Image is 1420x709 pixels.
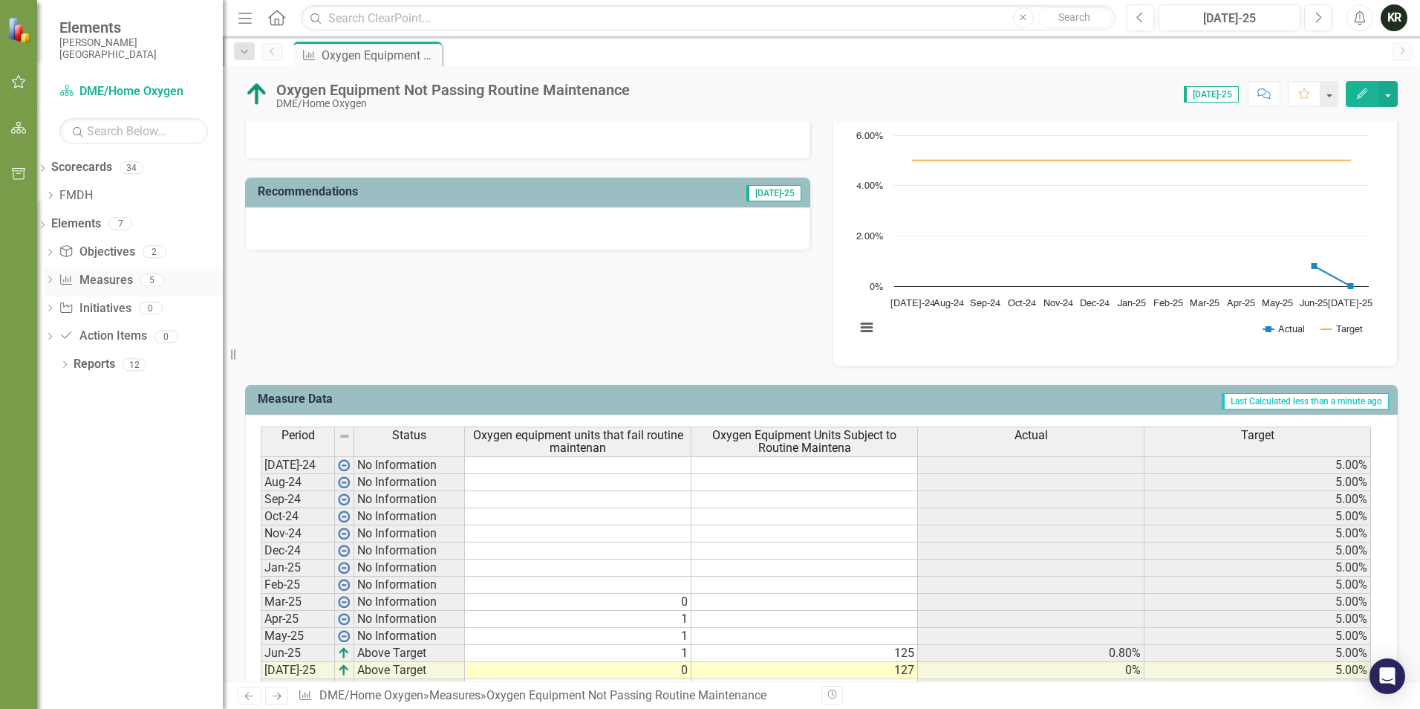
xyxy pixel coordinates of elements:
[1144,662,1371,679] td: 5.00%
[354,594,465,611] td: No Information
[1144,577,1371,594] td: 5.00%
[338,630,350,642] img: wPkqUstsMhMTgAAAABJRU5ErkJggg==
[261,628,335,645] td: May-25
[970,299,1000,308] text: Sep-24
[465,628,691,645] td: 1
[856,132,883,141] text: 6.00%
[1144,456,1371,474] td: 5.00%
[261,560,335,577] td: Jan-25
[354,456,465,474] td: No Information
[465,662,691,679] td: 0
[120,161,143,174] div: 34
[1144,491,1371,508] td: 5.00%
[1144,560,1371,577] td: 5.00%
[338,528,350,540] img: wPkqUstsMhMTgAAAABJRU5ErkJggg==
[691,645,918,662] td: 125
[1038,7,1112,28] button: Search
[338,476,350,488] img: wPkqUstsMhMTgAAAABJRU5ErkJggg==
[890,299,935,308] text: [DATE]-24
[1241,429,1274,442] span: Target
[301,5,1116,31] input: Search ClearPoint...
[1144,508,1371,525] td: 5.00%
[74,356,115,373] a: Reports
[392,429,426,442] span: Status
[1348,283,1354,289] path: Jul-25, 0. Actual.
[1190,299,1219,308] text: Mar-25
[245,82,269,106] img: Above Target
[59,83,208,100] a: DME/Home Oxygen
[59,272,132,289] a: Measures
[465,594,691,611] td: 0
[1144,525,1371,543] td: 5.00%
[1144,543,1371,560] td: 5.00%
[1144,474,1371,491] td: 5.00%
[261,679,335,696] td: Aug-25
[1381,4,1407,31] button: KR
[354,628,465,645] td: No Information
[1058,11,1090,23] span: Search
[465,611,691,628] td: 1
[59,244,134,261] a: Objectives
[694,429,914,455] span: Oxygen Equipment Units Subject to Routine Maintena
[1328,299,1372,308] text: [DATE]-25
[59,187,223,204] a: FMDH
[338,459,350,471] img: wPkqUstsMhMTgAAAABJRU5ErkJggg==
[1014,429,1048,442] span: Actual
[1369,658,1405,694] div: Open Intercom Messenger
[261,474,335,491] td: Aug-24
[1144,628,1371,645] td: 5.00%
[261,508,335,525] td: Oct-24
[261,662,335,679] td: [DATE]-25
[281,429,315,442] span: Period
[354,577,465,594] td: No Information
[1159,4,1300,31] button: [DATE]-25
[918,662,1144,679] td: 0%
[7,16,33,42] img: ClearPoint Strategy
[848,128,1376,351] svg: Interactive chart
[1144,645,1371,662] td: 5.00%
[746,185,801,201] span: [DATE]-25
[848,128,1382,351] div: Chart. Highcharts interactive chart.
[322,46,438,65] div: Oxygen Equipment Not Passing Routine Maintenance
[261,525,335,543] td: Nov-24
[261,611,335,628] td: Apr-25
[1312,263,1318,269] path: Jun-25, 0.8. Actual.
[261,491,335,508] td: Sep-24
[1262,299,1293,308] text: May-25
[261,594,335,611] td: Mar-25
[1164,10,1295,27] div: [DATE]-25
[354,543,465,560] td: No Information
[51,216,101,233] a: Elements
[319,688,423,702] a: DME/Home Oxygen
[261,577,335,594] td: Feb-25
[123,358,146,371] div: 12
[338,682,350,693] img: wPkqUstsMhMTgAAAABJRU5ErkJggg==
[1118,299,1146,308] text: Jan-25
[486,688,766,702] div: Oxygen Equipment Not Passing Routine Maintenance
[338,647,350,659] img: VmL+zLOWXp8NoCSi7l57Eu8eJ+4GWSi48xzEIItyGCrzKAg+GPZxiGYRiGYS7xC1jVADWlAHzkAAAAAElFTkSuQmCC
[856,232,883,242] text: 2.00%
[59,36,208,61] small: [PERSON_NAME][GEOGRAPHIC_DATA]
[934,299,964,308] text: Aug-24
[910,158,1354,164] g: Target, line 2 of 2 with 13 data points.
[429,688,481,702] a: Measures
[139,302,163,314] div: 0
[59,19,208,36] span: Elements
[354,474,465,491] td: No Information
[276,82,630,98] div: Oxygen Equipment Not Passing Routine Maintenance
[339,430,351,442] img: 8DAGhfEEPCf229AAAAAElFTkSuQmCC
[468,429,688,455] span: Oxygen equipment units that fail routine maintenan
[258,392,607,406] h3: Measure Data
[338,562,350,574] img: wPkqUstsMhMTgAAAABJRU5ErkJggg==
[338,664,350,676] img: VmL+zLOWXp8NoCSi7l57Eu8eJ+4GWSi48xzEIItyGCrzKAg+GPZxiGYRiGYS7xC1jVADWlAHzkAAAAAElFTkSuQmCC
[1008,299,1036,308] text: Oct-24
[108,218,132,230] div: 7
[276,98,630,109] div: DME/Home Oxygen
[1300,299,1328,308] text: Jun-25
[870,282,883,292] text: 0%
[154,330,178,343] div: 0
[856,181,883,191] text: 4.00%
[354,645,465,662] td: Above Target
[1144,679,1371,696] td: 5.00%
